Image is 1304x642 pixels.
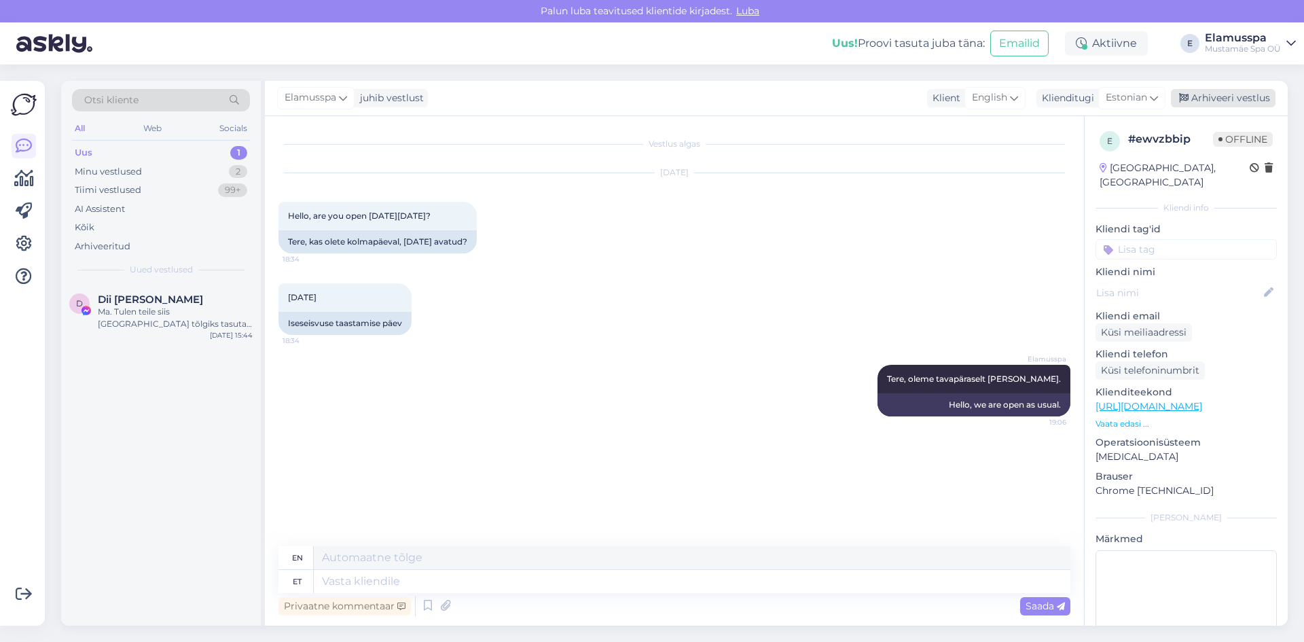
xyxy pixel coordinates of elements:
div: 1 [230,146,247,160]
span: Hello, are you open [DATE][DATE]? [288,211,431,221]
div: 2 [229,165,247,179]
div: en [292,546,303,569]
a: ElamusspaMustamäe Spa OÜ [1205,33,1296,54]
div: Ma. Tulen teile siis [GEOGRAPHIC_DATA] tõlgiks tasuta kui meistrid Itaalia st [GEOGRAPHIC_DATA] 🥰 [98,306,253,330]
span: Offline [1213,132,1273,147]
div: Vestlus algas [278,138,1070,150]
p: Märkmed [1095,532,1277,546]
div: [GEOGRAPHIC_DATA], [GEOGRAPHIC_DATA] [1100,161,1250,190]
div: Hello, we are open as usual. [877,393,1070,416]
div: juhib vestlust [355,91,424,105]
div: Tere, kas olete kolmapäeval, [DATE] avatud? [278,230,477,253]
span: e [1107,136,1112,146]
div: Socials [217,120,250,137]
div: Klienditugi [1036,91,1094,105]
div: et [293,570,302,593]
img: Askly Logo [11,92,37,118]
div: Aktiivne [1065,31,1148,56]
input: Lisa nimi [1096,285,1261,300]
p: Kliendi nimi [1095,265,1277,279]
span: Estonian [1106,90,1147,105]
div: All [72,120,88,137]
div: # ewvzbbip [1128,131,1213,147]
p: Chrome [TECHNICAL_ID] [1095,484,1277,498]
div: Minu vestlused [75,165,142,179]
div: Küsi meiliaadressi [1095,323,1192,342]
div: Kõik [75,221,94,234]
div: AI Assistent [75,202,125,216]
div: 99+ [218,183,247,197]
span: Tere, oleme tavapäraselt [PERSON_NAME]. [887,374,1061,384]
span: 19:06 [1015,417,1066,427]
p: Operatsioonisüsteem [1095,435,1277,450]
div: Klient [927,91,960,105]
input: Lisa tag [1095,239,1277,260]
button: Emailid [990,31,1049,56]
p: Klienditeekond [1095,385,1277,399]
span: Otsi kliente [84,93,139,107]
div: Kliendi info [1095,202,1277,214]
p: Kliendi email [1095,309,1277,323]
span: Elamusspa [285,90,336,105]
div: Arhiveeritud [75,240,130,253]
span: Saada [1026,600,1065,612]
p: Vaata edasi ... [1095,418,1277,430]
p: Brauser [1095,469,1277,484]
div: Arhiveeri vestlus [1171,89,1275,107]
span: Luba [732,5,763,17]
div: Privaatne kommentaar [278,597,411,616]
span: [DATE] [288,292,316,302]
div: Iseseisvuse taastamise päev [278,312,412,335]
div: Web [141,120,164,137]
div: Uus [75,146,92,160]
div: Elamusspa [1205,33,1281,43]
span: Elamusspa [1015,354,1066,364]
span: Dii Trump [98,293,203,306]
div: Proovi tasuta juba täna: [832,35,985,52]
span: 18:34 [283,336,333,346]
div: E [1180,34,1199,53]
span: D [76,298,83,308]
span: English [972,90,1007,105]
p: Kliendi tag'id [1095,222,1277,236]
b: Uus! [832,37,858,50]
div: [DATE] 15:44 [210,330,253,340]
div: Mustamäe Spa OÜ [1205,43,1281,54]
div: Küsi telefoninumbrit [1095,361,1205,380]
a: [URL][DOMAIN_NAME] [1095,400,1202,412]
div: Tiimi vestlused [75,183,141,197]
span: Uued vestlused [130,264,193,276]
p: [MEDICAL_DATA] [1095,450,1277,464]
p: Kliendi telefon [1095,347,1277,361]
div: [DATE] [278,166,1070,179]
div: [PERSON_NAME] [1095,512,1277,524]
span: 18:34 [283,254,333,264]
